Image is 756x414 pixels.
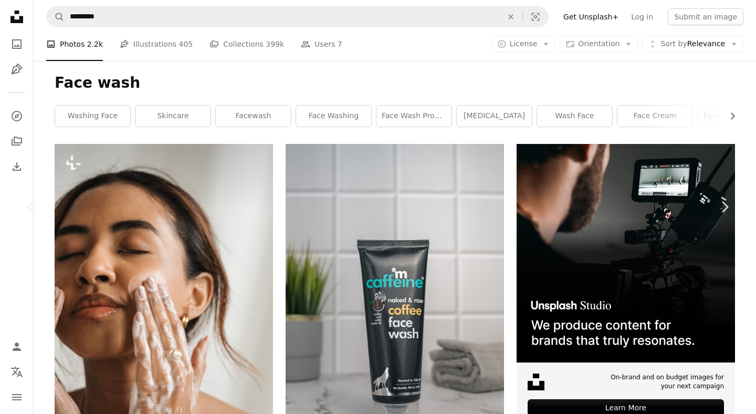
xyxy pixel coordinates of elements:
[517,144,735,363] img: file-1715652217532-464736461acbimage
[6,387,27,408] button: Menu
[557,8,625,25] a: Get Unsplash+
[55,74,735,92] h1: Face wash
[301,27,342,61] a: Users 7
[660,39,687,48] span: Sort by
[55,106,130,127] a: washing face
[625,8,659,25] a: Log in
[457,106,532,127] a: [MEDICAL_DATA]
[603,373,724,391] span: On-brand and on budget images for your next campaign
[286,292,504,302] a: a tube of coffee face wash sitting on a counter
[560,36,638,53] button: Orientation
[6,156,27,177] a: Download History
[266,38,284,50] span: 399k
[6,34,27,55] a: Photos
[499,7,522,27] button: Clear
[47,7,65,27] button: Search Unsplash
[120,27,193,61] a: Illustrations 405
[6,336,27,357] a: Log in / Sign up
[376,106,451,127] a: face wash product
[55,303,273,312] a: a woman holding her hands up to her face
[135,106,211,127] a: skincare
[578,39,619,48] span: Orientation
[296,106,371,127] a: face washing
[723,106,735,127] button: scroll list to the right
[523,7,548,27] button: Visual search
[491,36,556,53] button: License
[338,38,342,50] span: 7
[6,361,27,382] button: Language
[6,59,27,80] a: Illustrations
[668,8,743,25] button: Submit an image
[209,27,284,61] a: Collections 399k
[537,106,612,127] a: wash face
[693,157,756,257] a: Next
[642,36,743,53] button: Sort byRelevance
[179,38,193,50] span: 405
[617,106,692,127] a: face cream
[6,131,27,152] a: Collections
[528,374,544,390] img: file-1631678316303-ed18b8b5cb9cimage
[660,39,725,49] span: Relevance
[510,39,538,48] span: License
[216,106,291,127] a: facewash
[6,106,27,127] a: Explore
[46,6,549,27] form: Find visuals sitewide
